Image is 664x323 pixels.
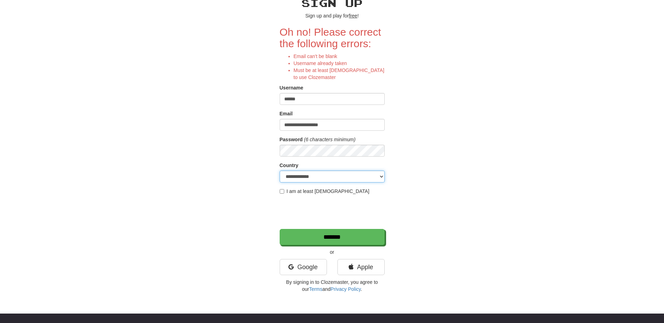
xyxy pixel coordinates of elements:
[280,188,370,195] label: I am at least [DEMOGRAPHIC_DATA]
[304,137,356,142] em: (6 characters minimum)
[280,110,293,117] label: Email
[280,189,284,194] input: I am at least [DEMOGRAPHIC_DATA]
[294,60,385,67] li: Username already taken
[309,286,322,292] a: Terms
[280,259,327,275] a: Google
[280,198,386,225] iframe: reCAPTCHA
[280,12,385,19] p: Sign up and play for !
[280,26,385,49] h2: Oh no! Please correct the following errors:
[294,67,385,81] li: Must be at least [DEMOGRAPHIC_DATA] to use Clozemaster
[337,259,385,275] a: Apple
[280,162,299,169] label: Country
[330,286,361,292] a: Privacy Policy
[349,13,357,19] u: free
[280,84,303,91] label: Username
[294,53,385,60] li: Email can't be blank
[280,249,385,256] p: or
[280,136,303,143] label: Password
[280,279,385,293] p: By signing in to Clozemaster, you agree to our and .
